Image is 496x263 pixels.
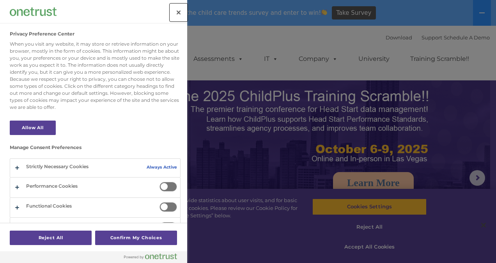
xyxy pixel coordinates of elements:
[108,52,132,57] span: Last name
[124,253,177,259] img: Powered by OneTrust Opens in a new Tab
[10,7,57,16] img: Company Logo
[10,121,56,135] button: Allow All
[10,231,92,245] button: Reject All
[95,231,177,245] button: Confirm My Choices
[10,4,57,20] div: Company Logo
[10,41,181,111] div: When you visit any website, it may store or retrieve information on your browser, mostly in the f...
[170,4,187,21] button: Close
[10,31,74,37] h2: Privacy Preference Center
[10,145,181,154] h3: Manage Consent Preferences
[108,84,142,89] span: Phone number
[124,253,183,263] a: Powered by OneTrust Opens in a new Tab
